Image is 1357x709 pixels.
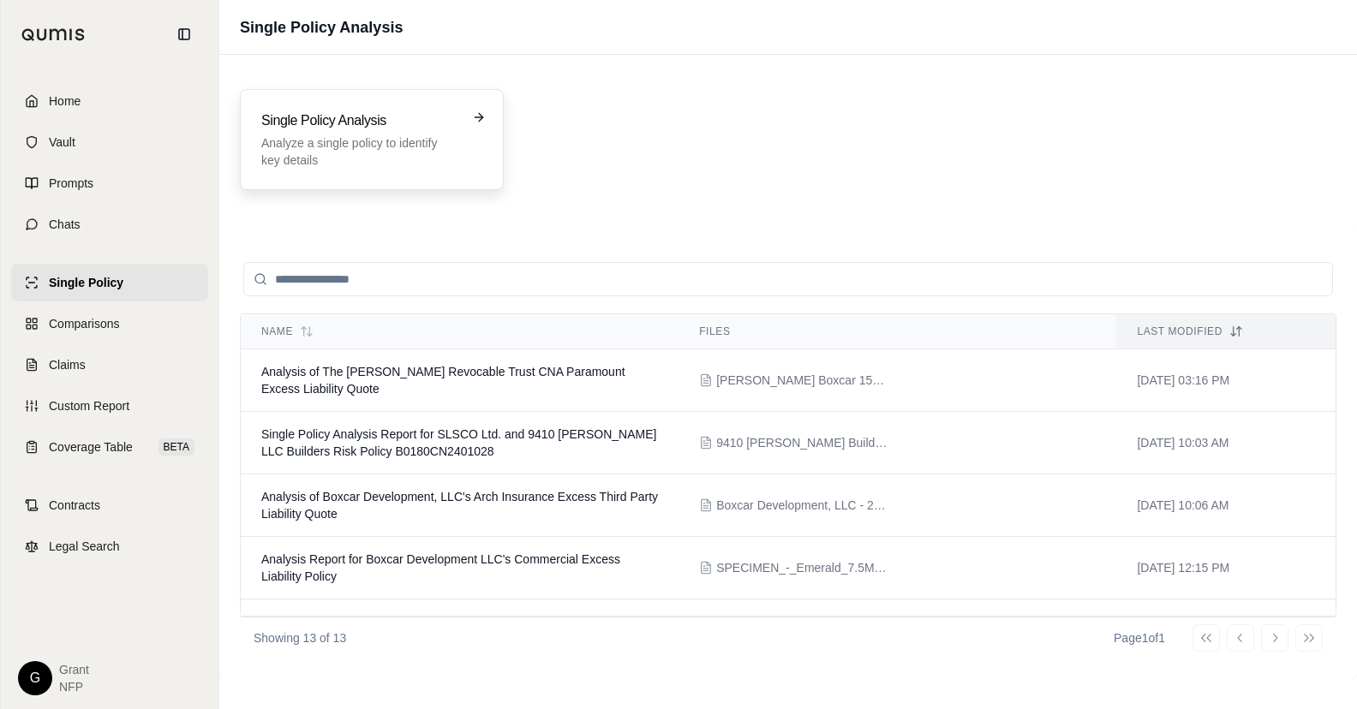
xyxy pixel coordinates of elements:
[11,206,208,243] a: Chats
[11,264,208,301] a: Single Policy
[1137,325,1315,338] div: Last modified
[18,661,52,695] div: G
[716,497,888,514] span: Boxcar Development, LLC - 2025 12.5M po 25M xs 25M Quote.pdf
[11,164,208,202] a: Prompts
[49,216,81,233] span: Chats
[261,365,625,396] span: Analysis of The Herb Simon Revocable Trust CNA Paramount Excess Liability Quote
[11,346,208,384] a: Claims
[261,427,656,458] span: Single Policy Analysis Report for SLSCO Ltd. and 9410 Hough LLC Builders Risk Policy B0180CN2401028
[158,438,194,456] span: BETA
[49,397,129,414] span: Custom Report
[716,434,888,451] span: 9410 Hough Builders Risk CN2401028 - Signed IGI.pdf
[49,497,100,514] span: Contracts
[11,123,208,161] a: Vault
[49,274,123,291] span: Single Policy
[49,92,81,110] span: Home
[49,175,93,192] span: Prompts
[716,559,888,576] span: SPECIMEN_-_Emerald_7.5M_po_15M_xs_10M.pdf
[11,82,208,120] a: Home
[254,629,346,646] p: Showing 13 of 13
[1116,474,1336,537] td: [DATE] 10:06 AM
[240,15,403,39] h1: Single Policy Analysis
[1116,599,1336,662] td: [DATE] 10:22 AM
[11,428,208,466] a: Coverage TableBETA
[1116,412,1336,474] td: [DATE] 10:03 AM
[59,678,89,695] span: NFP
[49,438,133,456] span: Coverage Table
[261,134,458,169] p: Analyze a single policy to identify key details
[1114,629,1165,646] div: Page 1 of 1
[11,527,208,565] a: Legal Search
[49,538,120,555] span: Legal Search
[49,134,75,151] span: Vault
[11,305,208,343] a: Comparisons
[678,314,1116,349] th: Files
[49,315,119,332] span: Comparisons
[59,661,89,678] span: Grant
[11,486,208,524] a: Contracts
[170,21,198,48] button: Collapse sidebar
[261,325,658,338] div: Name
[716,372,888,389] span: Herb Simon Boxcar 15po25x75 QS Quote - CNA.pdf
[261,110,458,131] h3: Single Policy Analysis
[261,552,620,583] span: Analysis Report for Boxcar Development LLC's Commercial Excess Liability Policy
[21,28,86,41] img: Qumis Logo
[261,615,653,646] span: RFP Review - Weakness Identification for City of Austin VIII's Commercial General Liability Policy
[11,387,208,425] a: Custom Report
[49,356,86,373] span: Claims
[1116,349,1336,412] td: [DATE] 03:16 PM
[1116,537,1336,599] td: [DATE] 12:15 PM
[261,490,658,521] span: Analysis of Boxcar Development, LLC's Arch Insurance Excess Third Party Liability Quote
